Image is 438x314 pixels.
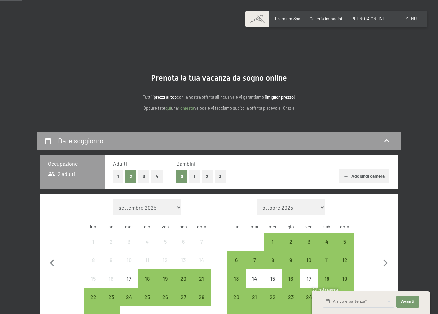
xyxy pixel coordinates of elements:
[267,94,294,100] strong: miglior prezzo
[282,288,300,306] div: arrivo/check-in possibile
[121,294,137,311] div: 24
[193,239,210,256] div: 7
[246,269,264,287] div: Tue Oct 14 2025
[228,257,245,274] div: 6
[351,16,385,21] a: PRENOTA ONLINE
[192,251,210,269] div: Sun Sep 14 2025
[103,276,119,293] div: 16
[138,251,156,269] div: arrivo/check-in non effettuabile
[176,170,187,183] button: 0
[228,294,245,311] div: 20
[48,160,97,167] h3: Occupazione
[227,288,245,306] div: Mon Oct 20 2025
[113,160,127,167] span: Adulti
[86,94,352,100] p: Tutti i con la nostra offerta all'incusive e vi garantiamo il !
[84,269,102,287] div: arrivo/check-in non effettuabile
[336,233,354,251] div: arrivo/check-in possibile
[319,276,335,293] div: 18
[336,257,353,274] div: 12
[102,288,120,306] div: Tue Sep 23 2025
[396,296,419,308] button: Avanti
[178,105,194,111] a: richiesta
[192,288,210,306] div: Sun Sep 28 2025
[300,257,317,274] div: 10
[264,269,282,287] div: Wed Oct 15 2025
[300,251,318,269] div: arrivo/check-in possibile
[165,105,171,111] a: quì
[102,251,120,269] div: Tue Sep 09 2025
[84,288,102,306] div: arrivo/check-in possibile
[401,299,414,304] span: Avanti
[139,294,156,311] div: 25
[162,224,169,229] abbr: venerdì
[102,269,120,287] div: Tue Sep 16 2025
[215,170,226,183] button: 3
[264,294,281,311] div: 22
[282,276,299,293] div: 16
[319,239,335,256] div: 4
[227,269,245,287] div: Mon Oct 13 2025
[246,251,264,269] div: Tue Oct 07 2025
[251,224,259,229] abbr: martedì
[84,288,102,306] div: Mon Sep 22 2025
[85,294,102,311] div: 22
[318,251,336,269] div: arrivo/check-in possibile
[336,239,353,256] div: 5
[197,224,206,229] abbr: domenica
[336,251,354,269] div: arrivo/check-in possibile
[264,276,281,293] div: 15
[300,288,318,306] div: arrivo/check-in possibile
[175,276,192,293] div: 20
[156,269,174,287] div: arrivo/check-in possibile
[282,239,299,256] div: 2
[246,269,264,287] div: arrivo/check-in non effettuabile
[300,288,318,306] div: Fri Oct 24 2025
[85,257,102,274] div: 8
[139,257,156,274] div: 11
[318,269,336,287] div: arrivo/check-in possibile
[121,239,137,256] div: 3
[120,269,138,287] div: arrivo/check-in non effettuabile
[227,251,245,269] div: Mon Oct 06 2025
[138,288,156,306] div: arrivo/check-in possibile
[120,288,138,306] div: Wed Sep 24 2025
[336,251,354,269] div: Sun Oct 12 2025
[125,170,136,183] button: 2
[264,233,282,251] div: arrivo/check-in possibile
[192,251,210,269] div: arrivo/check-in non effettuabile
[246,276,263,293] div: 14
[192,233,210,251] div: arrivo/check-in non effettuabile
[174,233,192,251] div: Sat Sep 06 2025
[233,224,240,229] abbr: lunedì
[120,288,138,306] div: arrivo/check-in possibile
[125,224,133,229] abbr: mercoledì
[318,269,336,287] div: Sat Oct 18 2025
[144,224,150,229] abbr: giovedì
[336,233,354,251] div: Sun Oct 05 2025
[318,233,336,251] div: Sat Oct 04 2025
[107,224,115,229] abbr: martedì
[58,136,103,145] h2: Date soggiorno
[288,224,294,229] abbr: giovedì
[174,288,192,306] div: arrivo/check-in possibile
[102,233,120,251] div: Tue Sep 02 2025
[154,94,177,100] strong: prezzi al top
[282,269,300,287] div: arrivo/check-in possibile
[282,233,300,251] div: Thu Oct 02 2025
[310,16,342,21] span: Galleria immagini
[246,288,264,306] div: Tue Oct 21 2025
[85,239,102,256] div: 1
[176,160,195,167] span: Bambini
[84,251,102,269] div: Mon Sep 08 2025
[156,233,174,251] div: arrivo/check-in non effettuabile
[138,288,156,306] div: Thu Sep 25 2025
[246,257,263,274] div: 7
[84,233,102,251] div: arrivo/check-in non effettuabile
[174,269,192,287] div: Sat Sep 20 2025
[102,233,120,251] div: arrivo/check-in non effettuabile
[264,251,282,269] div: Wed Oct 08 2025
[264,257,281,274] div: 8
[103,294,119,311] div: 23
[175,257,192,274] div: 13
[275,16,300,21] a: Premium Spa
